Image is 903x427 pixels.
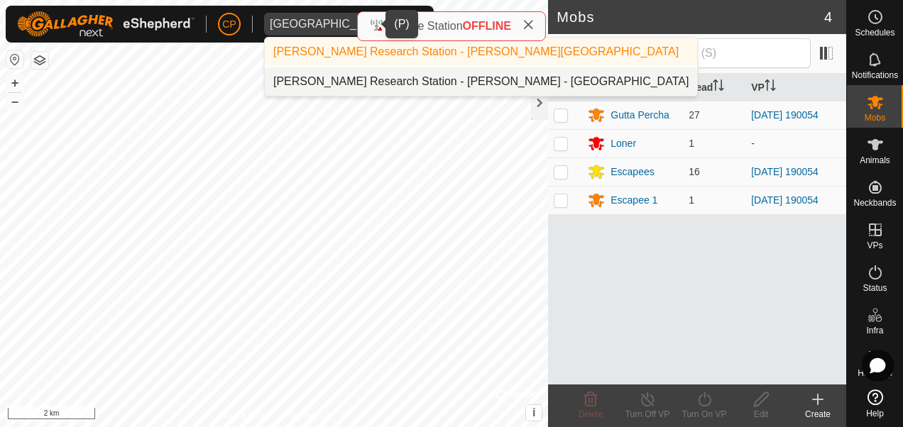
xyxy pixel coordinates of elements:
[31,52,48,69] button: Map Layers
[611,165,654,179] div: Escapees
[218,409,271,421] a: Privacy Policy
[579,409,603,419] span: Delete
[17,11,195,37] img: Gallagher Logo
[611,136,636,151] div: Loner
[689,109,700,121] span: 27
[847,384,903,423] a: Help
[865,113,885,122] span: Mobs
[863,284,887,292] span: Status
[745,74,846,101] th: VP
[745,129,846,157] td: -
[824,6,832,28] span: 4
[526,405,542,421] button: i
[866,326,883,335] span: Infra
[463,20,511,32] span: OFFLINE
[751,166,819,177] a: [DATE] 190054
[392,20,398,32] span: 1
[288,409,330,421] a: Contact Us
[273,43,679,60] div: [PERSON_NAME] Research Station - [PERSON_NAME][GEOGRAPHIC_DATA]
[855,28,894,37] span: Schedules
[611,193,657,208] div: Escapee 1
[765,82,776,93] p-sorticon: Activate to sort
[557,9,824,26] h2: Mobs
[860,156,890,165] span: Animals
[619,408,676,421] div: Turn Off VP
[265,38,697,96] ul: Option List
[853,199,896,207] span: Neckbands
[6,74,23,91] button: +
[532,406,535,418] span: i
[265,38,697,66] li: Kidman Springs
[689,166,700,177] span: 16
[751,194,819,206] a: [DATE] 190054
[6,51,23,68] button: Reset Map
[6,93,23,110] button: –
[867,241,882,250] span: VPs
[639,38,811,68] input: Search (S)
[270,18,388,30] div: [GEOGRAPHIC_DATA]
[689,194,694,206] span: 1
[676,408,733,421] div: Turn On VP
[689,138,694,149] span: 1
[789,408,846,421] div: Create
[683,74,745,101] th: Head
[265,67,697,96] li: Manbulloo Station
[398,20,463,32] span: Base Station
[866,409,884,418] span: Help
[273,73,689,90] div: [PERSON_NAME] Research Station - [PERSON_NAME] - [GEOGRAPHIC_DATA]
[611,108,669,123] div: Gutta Percha
[222,17,236,32] span: CP
[713,82,724,93] p-sorticon: Activate to sort
[733,408,789,421] div: Edit
[852,71,898,79] span: Notifications
[858,369,892,377] span: Heatmap
[751,109,819,121] a: [DATE] 190054
[264,13,394,35] span: Kidman Springs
